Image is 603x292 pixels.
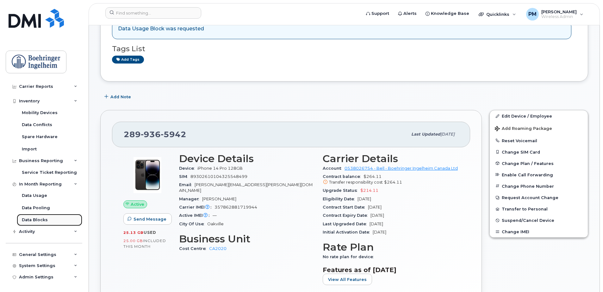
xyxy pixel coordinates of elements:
button: Reset Voicemail [490,135,588,146]
span: Suspend/Cancel Device [502,218,554,223]
a: Support [362,7,394,20]
span: Cost Centre [179,246,209,251]
span: View All Features [328,277,367,283]
button: Enable Call Forwarding [490,169,588,180]
span: City Of Use [179,222,207,226]
button: Change IMEI [490,226,588,237]
a: Knowledge Base [421,7,474,20]
span: Last Upgraded Date [323,222,370,226]
span: Send Message [134,216,166,222]
button: Change SIM Card [490,146,588,158]
span: Support [371,10,389,17]
span: PM [528,10,537,18]
input: Find something... [105,7,201,19]
h3: Rate Plan [323,241,459,253]
button: Transfer to Personal [490,203,588,215]
p: Data Usage Block was requested [118,25,204,33]
button: Add Roaming Package [490,122,588,135]
span: Oakville [207,222,224,226]
span: $214.11 [360,188,378,193]
span: Active IMEI [179,213,213,218]
span: Enable Call Forwarding [502,172,553,177]
span: used [144,230,156,235]
span: No rate plan for device [323,254,376,259]
div: Quicklinks [474,8,520,21]
span: 357862881719944 [214,205,257,210]
a: Alerts [394,7,421,20]
h3: Carrier Details [323,153,459,164]
span: Knowledge Base [431,10,469,17]
a: 0538026754 - Bell - Boehringer Ingelheim Canada Ltd [345,166,458,171]
a: Add tags [112,56,144,64]
span: [DATE] [370,222,383,226]
span: Eligibility Date [323,197,357,201]
span: Contract balance [323,174,364,179]
a: CA2020 [209,246,227,251]
span: Quicklinks [486,12,509,17]
span: Wireless Admin [541,14,577,19]
span: [DATE] [357,197,371,201]
span: Add Note [110,94,131,100]
span: 289 [124,130,186,139]
span: Active [131,201,144,207]
span: SIM [179,174,190,179]
img: image20231002-3703462-11aim6e.jpeg [128,156,166,194]
span: iPhone 14 Pro 128GB [197,166,243,171]
span: Contract Start Date [323,205,368,210]
span: Manager [179,197,202,201]
button: Send Message [123,213,172,225]
h3: Tags List [112,45,576,53]
span: [PERSON_NAME] [202,197,236,201]
span: included this month [123,238,166,249]
span: Carrier IMEI [179,205,214,210]
span: Email [179,182,195,187]
button: Change Phone Number [490,180,588,192]
button: Change Plan / Features [490,158,588,169]
span: Upgrade Status [323,188,360,193]
span: Alerts [403,10,417,17]
span: Add Roaming Package [495,126,552,132]
div: Priyanka Modhvadiya [522,8,588,21]
span: Transfer responsibility cost [329,180,383,185]
span: — [213,213,217,218]
button: Add Note [100,91,136,102]
button: View All Features [323,274,372,285]
span: Initial Activation Date [323,230,373,234]
span: 25.13 GB [123,230,144,235]
span: $264.11 [384,180,402,185]
span: [DATE] [368,205,382,210]
span: [DATE] [370,213,384,218]
span: Last updated [411,132,440,137]
span: 25.00 GB [123,239,143,243]
span: [PERSON_NAME][EMAIL_ADDRESS][PERSON_NAME][DOMAIN_NAME] [179,182,313,193]
span: Device [179,166,197,171]
span: [PERSON_NAME] [541,9,577,14]
h3: Features as of [DATE] [323,266,459,274]
span: Account [323,166,345,171]
span: $264.11 [323,174,459,186]
span: 5942 [161,130,186,139]
button: Suspend/Cancel Device [490,215,588,226]
a: Edit Device / Employee [490,110,588,122]
span: [DATE] [440,132,455,137]
button: Request Account Change [490,192,588,203]
h3: Business Unit [179,233,315,245]
span: 89302610104325548499 [190,174,247,179]
span: [DATE] [373,230,386,234]
span: 936 [141,130,161,139]
span: Change Plan / Features [502,161,554,166]
span: Contract Expiry Date [323,213,370,218]
h3: Device Details [179,153,315,164]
